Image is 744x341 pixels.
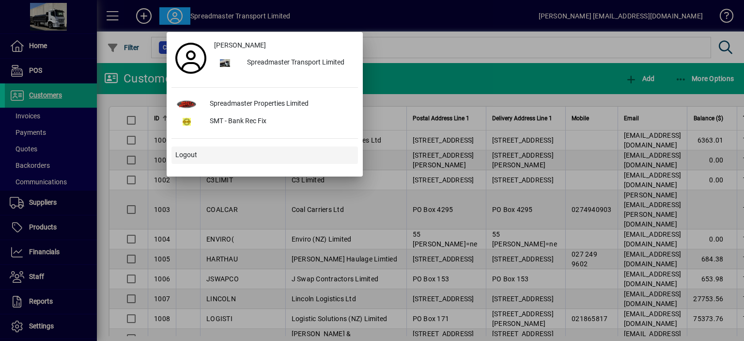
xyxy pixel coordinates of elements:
[202,113,358,130] div: SMT - Bank Rec Fix
[171,113,358,130] button: SMT - Bank Rec Fix
[171,146,358,164] button: Logout
[210,37,358,54] a: [PERSON_NAME]
[210,54,358,72] button: Spreadmaster Transport Limited
[171,96,358,113] button: Spreadmaster Properties Limited
[175,150,197,160] span: Logout
[239,54,358,72] div: Spreadmaster Transport Limited
[214,40,266,50] span: [PERSON_NAME]
[171,49,210,67] a: Profile
[202,96,358,113] div: Spreadmaster Properties Limited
